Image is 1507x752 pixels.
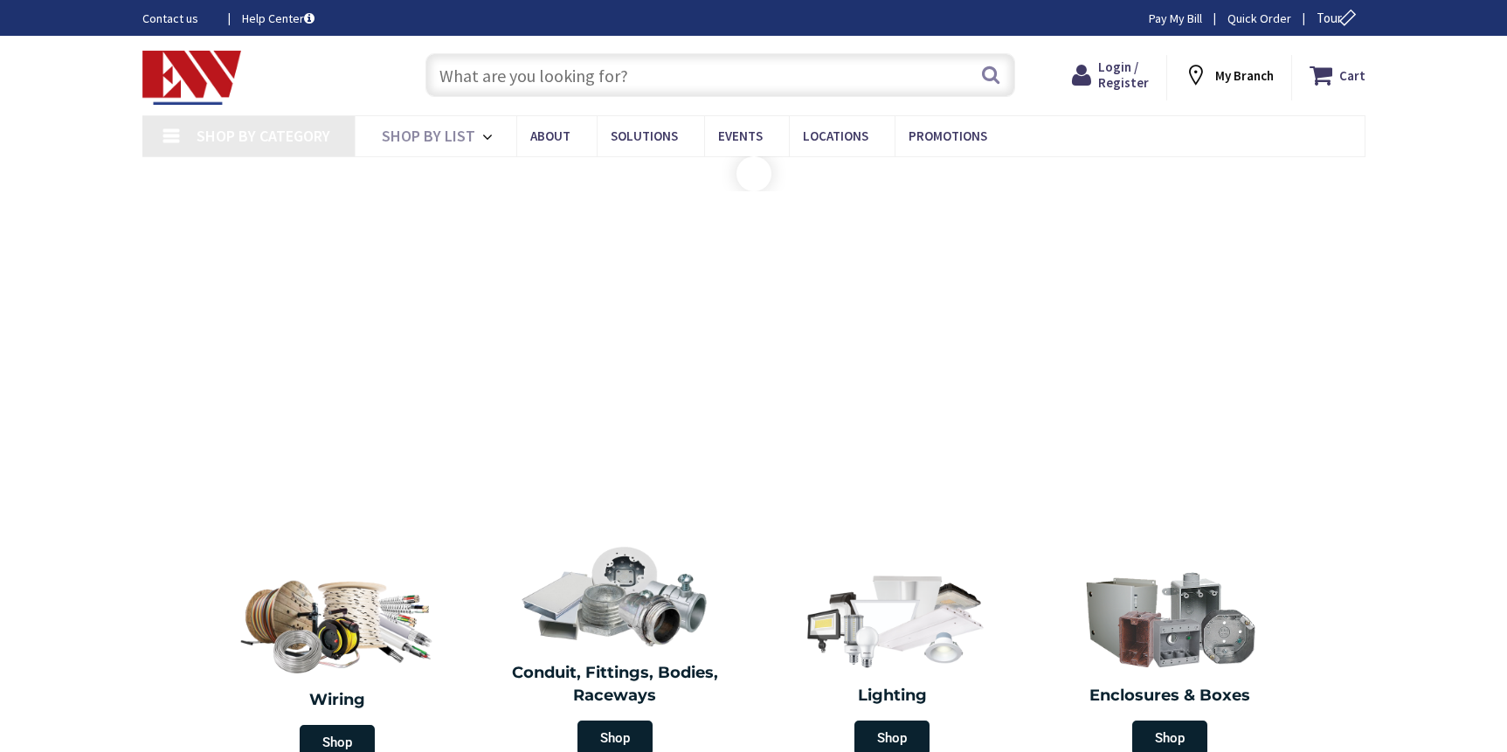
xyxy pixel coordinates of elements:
a: Help Center [242,10,315,27]
strong: Cart [1339,59,1365,91]
span: Events [718,128,763,144]
h2: Wiring [208,689,468,712]
a: Pay My Bill [1149,10,1202,27]
span: Locations [803,128,868,144]
input: What are you looking for? [425,53,1015,97]
span: Shop By List [382,126,475,146]
a: Contact us [142,10,214,27]
span: Solutions [611,128,678,144]
h2: Conduit, Fittings, Bodies, Raceways [489,662,741,707]
strong: My Branch [1215,67,1274,84]
h2: Lighting [767,685,1019,707]
a: Cart [1310,59,1365,91]
a: Quick Order [1227,10,1291,27]
span: Shop By Category [197,126,330,146]
span: About [530,128,570,144]
div: My Branch [1184,59,1274,91]
span: Promotions [909,128,987,144]
img: Electrical Wholesalers, Inc. [142,51,242,105]
a: Login / Register [1072,59,1149,91]
span: Tour [1317,10,1361,26]
span: Login / Register [1098,59,1149,91]
h2: Enclosures & Boxes [1044,685,1296,707]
